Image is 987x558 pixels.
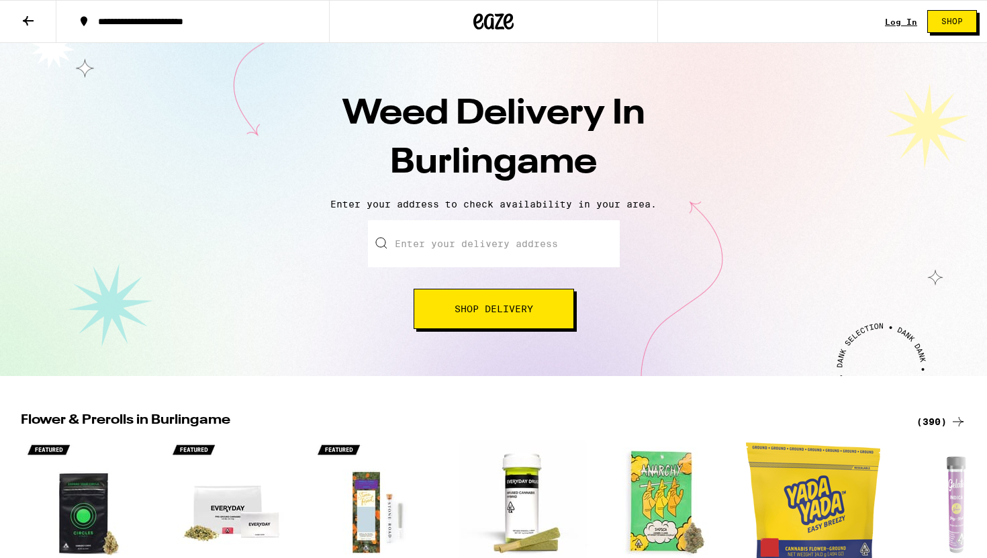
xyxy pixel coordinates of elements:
span: Shop [941,17,963,26]
p: Enter your address to check availability in your area. [13,199,974,210]
h2: Flower & Prerolls in Burlingame [21,414,900,430]
span: Shop Delivery [455,304,533,314]
a: Log In [885,17,917,26]
a: (390) [916,414,966,430]
input: Enter your delivery address [368,220,620,267]
a: Shop [917,10,987,33]
button: Shop [927,10,977,33]
span: Burlingame [390,146,597,181]
button: Shop Delivery [414,289,574,329]
h1: Weed Delivery In [258,90,728,188]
